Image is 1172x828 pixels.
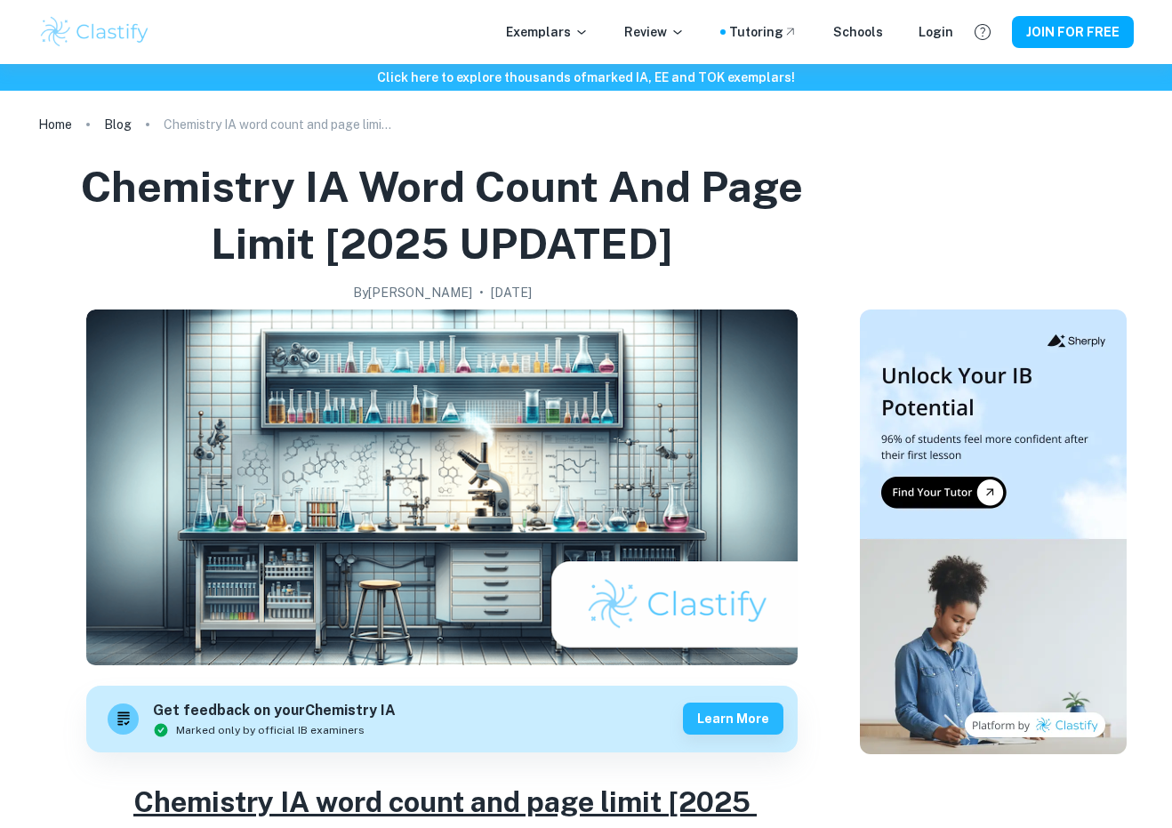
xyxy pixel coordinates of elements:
img: Clastify logo [38,14,151,50]
button: Help and Feedback [967,17,998,47]
a: Login [919,22,953,42]
button: Learn more [683,703,783,735]
a: Schools [833,22,883,42]
a: Get feedback on yourChemistry IAMarked only by official IB examinersLearn more [86,686,798,752]
p: Review [624,22,685,42]
p: • [479,283,484,302]
h1: Chemistry IA word count and page limit [2025 UPDATED] [45,158,839,272]
u: Chemistry IA word count and page limit [133,785,662,818]
img: Chemistry IA word count and page limit [2025 UPDATED] cover image [86,309,798,665]
img: Thumbnail [860,309,1127,754]
a: Blog [104,112,132,137]
h6: Get feedback on your Chemistry IA [153,700,396,722]
span: Marked only by official IB examiners [176,722,365,738]
a: Home [38,112,72,137]
a: Tutoring [729,22,798,42]
h6: Click here to explore thousands of marked IA, EE and TOK exemplars ! [4,68,1168,87]
h2: By [PERSON_NAME] [353,283,472,302]
button: JOIN FOR FREE [1012,16,1134,48]
h2: [DATE] [491,283,532,302]
p: Chemistry IA word count and page limit [2025 UPDATED] [164,115,395,134]
p: Exemplars [506,22,589,42]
